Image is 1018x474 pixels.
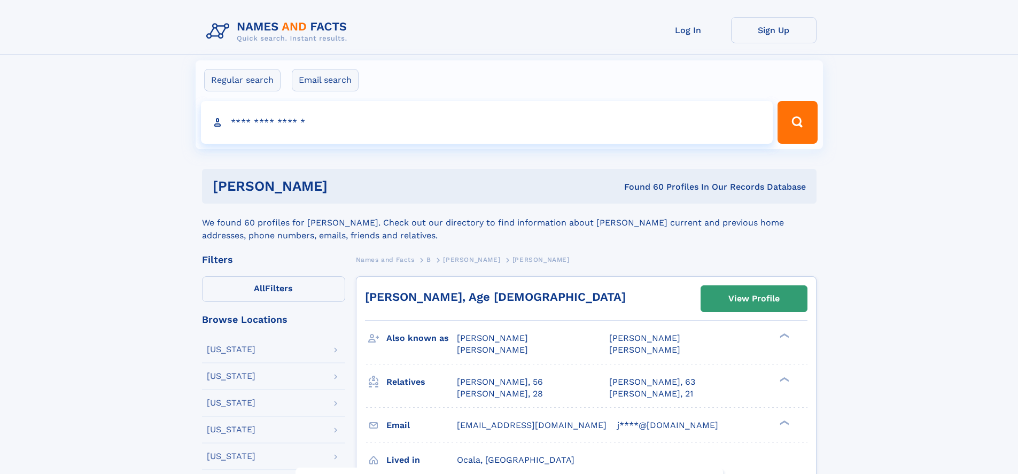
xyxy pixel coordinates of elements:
[207,345,255,354] div: [US_STATE]
[701,286,807,312] a: View Profile
[213,180,476,193] h1: [PERSON_NAME]
[443,256,500,263] span: [PERSON_NAME]
[457,388,543,400] a: [PERSON_NAME], 28
[609,333,680,343] span: [PERSON_NAME]
[204,69,281,91] label: Regular search
[202,315,345,324] div: Browse Locations
[443,253,500,266] a: [PERSON_NAME]
[457,420,607,430] span: [EMAIL_ADDRESS][DOMAIN_NAME]
[207,425,255,434] div: [US_STATE]
[202,255,345,265] div: Filters
[202,204,817,242] div: We found 60 profiles for [PERSON_NAME]. Check out our directory to find information about [PERSON...
[207,372,255,380] div: [US_STATE]
[728,286,780,311] div: View Profile
[778,101,817,144] button: Search Button
[207,399,255,407] div: [US_STATE]
[386,416,457,434] h3: Email
[777,419,790,426] div: ❯
[386,373,457,391] h3: Relatives
[292,69,359,91] label: Email search
[386,451,457,469] h3: Lived in
[356,253,415,266] a: Names and Facts
[777,376,790,383] div: ❯
[512,256,570,263] span: [PERSON_NAME]
[777,332,790,339] div: ❯
[202,276,345,302] label: Filters
[254,283,265,293] span: All
[365,290,626,304] a: [PERSON_NAME], Age [DEMOGRAPHIC_DATA]
[457,376,543,388] a: [PERSON_NAME], 56
[426,256,431,263] span: B
[457,345,528,355] span: [PERSON_NAME]
[457,455,574,465] span: Ocala, [GEOGRAPHIC_DATA]
[201,101,773,144] input: search input
[207,452,255,461] div: [US_STATE]
[609,388,693,400] a: [PERSON_NAME], 21
[202,17,356,46] img: Logo Names and Facts
[731,17,817,43] a: Sign Up
[426,253,431,266] a: B
[609,345,680,355] span: [PERSON_NAME]
[476,181,806,193] div: Found 60 Profiles In Our Records Database
[386,329,457,347] h3: Also known as
[609,376,695,388] a: [PERSON_NAME], 63
[646,17,731,43] a: Log In
[457,333,528,343] span: [PERSON_NAME]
